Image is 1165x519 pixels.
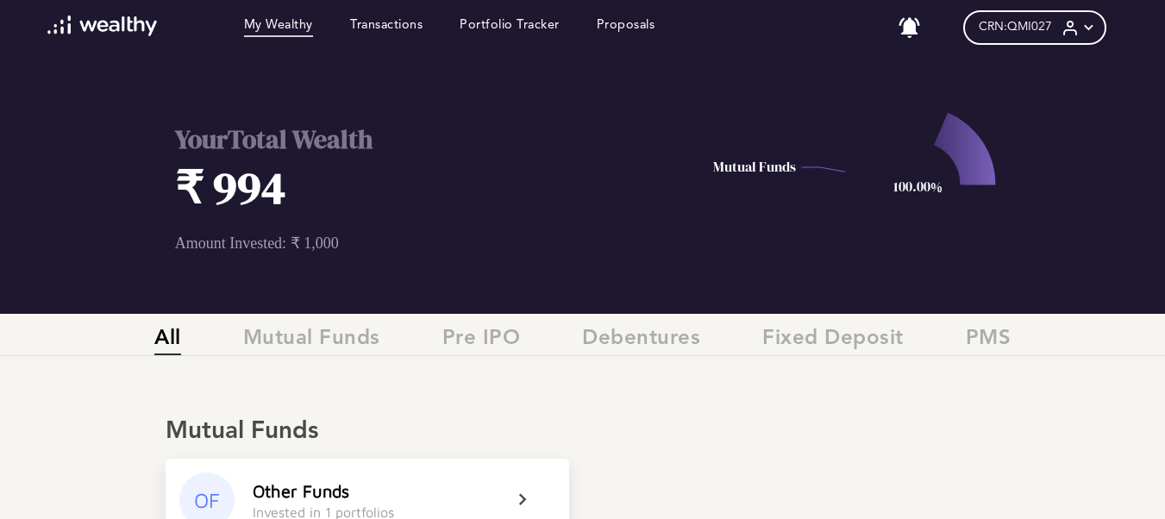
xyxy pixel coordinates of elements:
[243,327,380,355] span: Mutual Funds
[154,327,181,355] span: All
[1092,441,1152,506] iframe: Chat
[47,16,157,36] img: wl-logo-white.svg
[175,122,670,157] h2: Your Total Wealth
[244,18,313,37] a: My Wealthy
[175,234,670,253] p: Amount Invested: ₹ 1,000
[253,481,349,501] div: Other Funds
[966,327,1012,355] span: PMS
[979,20,1052,34] span: CRN: QMI027
[713,157,796,176] text: Mutual Funds
[893,177,942,196] text: 100.00%
[175,157,670,218] h1: ₹ 994
[762,327,904,355] span: Fixed Deposit
[442,327,521,355] span: Pre IPO
[582,327,700,355] span: Debentures
[350,18,423,37] a: Transactions
[597,18,655,37] a: Proposals
[166,417,999,447] div: Mutual Funds
[460,18,560,37] a: Portfolio Tracker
